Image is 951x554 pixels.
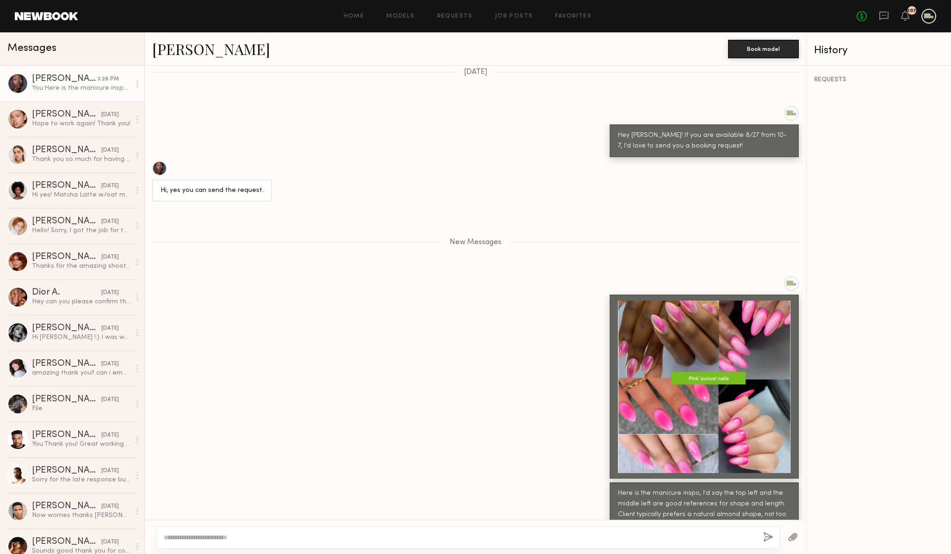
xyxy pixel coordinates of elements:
[161,185,264,196] div: Hi, yes you can send the request.
[152,39,270,59] a: [PERSON_NAME]
[814,45,944,56] div: History
[101,502,119,511] div: [DATE]
[101,538,119,547] div: [DATE]
[32,440,130,449] div: You: Thank you! Great working together! Until next time :)
[101,395,119,404] div: [DATE]
[101,253,119,262] div: [DATE]
[555,13,592,19] a: Favorites
[32,155,130,164] div: Thank you so much for having me, it has been such a pleasure working with you!
[344,13,364,19] a: Home
[32,511,130,520] div: Now worries thanks [PERSON_NAME]
[495,13,533,19] a: Job Posts
[32,369,130,377] div: amazing thank you!! can i email you the release ? and was so much fun
[728,40,799,58] button: Book model
[32,466,101,475] div: [PERSON_NAME]
[32,146,101,155] div: [PERSON_NAME]
[32,110,101,119] div: [PERSON_NAME]
[618,488,790,531] div: Here is the manicure inspo, I'd say the top left and the middle left are good references for shap...
[32,191,130,199] div: Hi yes! Matcha Latte w/oat milk 3 pumps of vanilla or whatever sweetener they have. Chocolate Cro...
[32,288,101,297] div: Dior A.
[32,84,130,92] div: You: Here is the manicure inspo, I'd say the top left and the middle left are good references for...
[32,226,130,235] div: Hello! Sorry, I got the job for that day but hope to work in the future!
[101,111,119,119] div: [DATE]
[32,252,101,262] div: [PERSON_NAME]
[32,324,101,333] div: [PERSON_NAME]
[386,13,414,19] a: Models
[32,181,101,191] div: [PERSON_NAME]
[32,431,101,440] div: [PERSON_NAME]
[618,130,790,152] div: Hey [PERSON_NAME]! If you are available 8/27 from 10-7, I'd love to send you a booking request!
[101,324,119,333] div: [DATE]
[101,146,119,155] div: [DATE]
[32,297,130,306] div: Hey can you please confirm this day
[101,467,119,475] div: [DATE]
[101,182,119,191] div: [DATE]
[101,289,119,297] div: [DATE]
[32,262,130,271] div: Thanks for the amazing shoot, I had so much fun and hope to shoot with you again ✨
[908,8,916,13] div: 107
[32,74,98,84] div: [PERSON_NAME]
[450,239,501,246] span: New Messages
[101,431,119,440] div: [DATE]
[437,13,473,19] a: Requests
[101,360,119,369] div: [DATE]
[32,333,130,342] div: Hi [PERSON_NAME] !:) I was wondering if you had any access to the images I shot for OPOSITIVE ?
[32,359,101,369] div: [PERSON_NAME]
[32,475,130,484] div: Sorry for the late response but I’m booked all day [DATE] and [DATE].
[7,43,56,54] span: Messages
[32,404,130,413] div: File
[32,395,101,404] div: [PERSON_NAME]
[32,537,101,547] div: [PERSON_NAME]
[32,119,130,128] div: Hope to work again! Thank you!
[814,77,944,83] div: REQUESTS
[464,68,488,76] span: [DATE]
[32,502,101,511] div: [PERSON_NAME]
[32,217,101,226] div: [PERSON_NAME]
[728,44,799,52] a: Book model
[98,75,119,84] div: 3:28 PM
[101,217,119,226] div: [DATE]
